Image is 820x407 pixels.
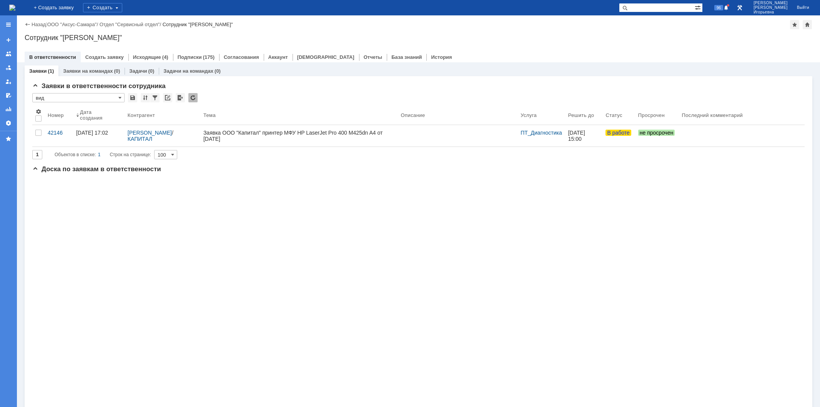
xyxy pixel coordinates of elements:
div: Скопировать ссылку на список [163,93,172,102]
a: База знаний [391,54,422,60]
div: (1) [48,68,54,74]
div: Заявка ООО "Капитал" принтер МФУ HP LaserJet Pro 400 M425dn A4 от [DATE] [203,130,395,142]
th: Тема [200,105,398,125]
a: 42146 [45,125,73,147]
a: В ответственности [29,54,76,60]
div: Сохранить вид [128,93,137,102]
th: Номер [45,105,73,125]
span: [DATE] 15:00 [568,130,587,142]
a: Заявки на командах [2,48,15,60]
span: Игорьевна [753,10,788,15]
div: Фильтрация... [150,93,160,102]
th: Контрагент [125,105,200,125]
span: В работе [605,130,631,136]
a: Перейти на домашнюю страницу [9,5,15,11]
div: | [46,21,47,27]
a: Создать заявку [2,34,15,46]
div: (0) [114,68,120,74]
span: Доска по заявкам в ответственности [32,165,161,173]
div: Дата создания [80,109,115,121]
a: Перейти в интерфейс администратора [735,3,744,12]
div: 42146 [48,130,70,136]
div: Сделать домашней страницей [803,20,812,29]
a: Настройки [2,117,15,129]
a: КАПИТАЛ [128,136,152,142]
div: (175) [203,54,215,60]
div: Обновлять список [188,93,198,102]
div: Сотрудник "[PERSON_NAME]" [25,34,812,42]
div: Создать [83,3,122,12]
div: Описание [401,112,425,118]
a: ООО "Аксус-Самара" [47,22,97,27]
a: История [431,54,452,60]
a: [PERSON_NAME] [128,130,172,136]
div: / [47,22,100,27]
div: Решить до [568,112,594,118]
span: Объектов в списке: [55,152,96,157]
span: [PERSON_NAME] [753,5,788,10]
th: Статус [602,105,635,125]
div: (0) [148,68,154,74]
div: / [128,130,197,142]
th: Дата создания [73,105,125,125]
div: Тема [203,112,216,118]
div: Статус [605,112,622,118]
div: Добавить в избранное [790,20,799,29]
a: Назад [32,22,46,27]
div: Просрочен [638,112,665,118]
a: [DATE] 15:00 [565,125,603,147]
a: Мои согласования [2,89,15,102]
a: Мои заявки [2,75,15,88]
a: Аккаунт [268,54,288,60]
div: 1 [98,150,101,159]
div: Сотрудник "[PERSON_NAME]" [163,22,233,27]
a: Отдел "Сервисный отдел" [100,22,160,27]
a: Заявки [29,68,47,74]
a: не просрочен [635,125,679,147]
a: Задачи на командах [163,68,213,74]
div: (0) [215,68,221,74]
span: не просрочен [638,130,675,136]
div: Экспорт списка [176,93,185,102]
a: [DEMOGRAPHIC_DATA] [297,54,354,60]
a: ПТ_Диагностика [521,130,562,136]
span: Настройки [35,108,42,115]
div: (4) [162,54,168,60]
a: В работе [602,125,635,147]
div: Номер [48,112,64,118]
a: Заявки на командах [63,68,113,74]
th: Услуга [517,105,565,125]
span: Расширенный поиск [695,3,702,11]
a: Заявка ООО "Капитал" принтер МФУ HP LaserJet Pro 400 M425dn A4 от [DATE] [200,125,398,147]
div: Последний комментарий [682,112,743,118]
img: logo [9,5,15,11]
a: Отчеты [2,103,15,115]
i: Строк на странице: [55,150,151,159]
div: Сортировка... [141,93,150,102]
a: Подписки [178,54,202,60]
div: [DATE] 17:02 [76,130,108,136]
a: Отчеты [364,54,383,60]
a: Задачи [129,68,147,74]
a: Создать заявку [85,54,124,60]
a: Согласования [224,54,259,60]
span: Заявки в ответственности сотрудника [32,82,166,90]
span: [PERSON_NAME] [753,1,788,5]
div: Услуга [521,112,537,118]
div: Контрагент [128,112,155,118]
a: Исходящие [133,54,161,60]
span: 96 [714,5,723,10]
div: / [100,22,163,27]
a: Заявки в моей ответственности [2,62,15,74]
a: [DATE] 17:02 [73,125,125,147]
